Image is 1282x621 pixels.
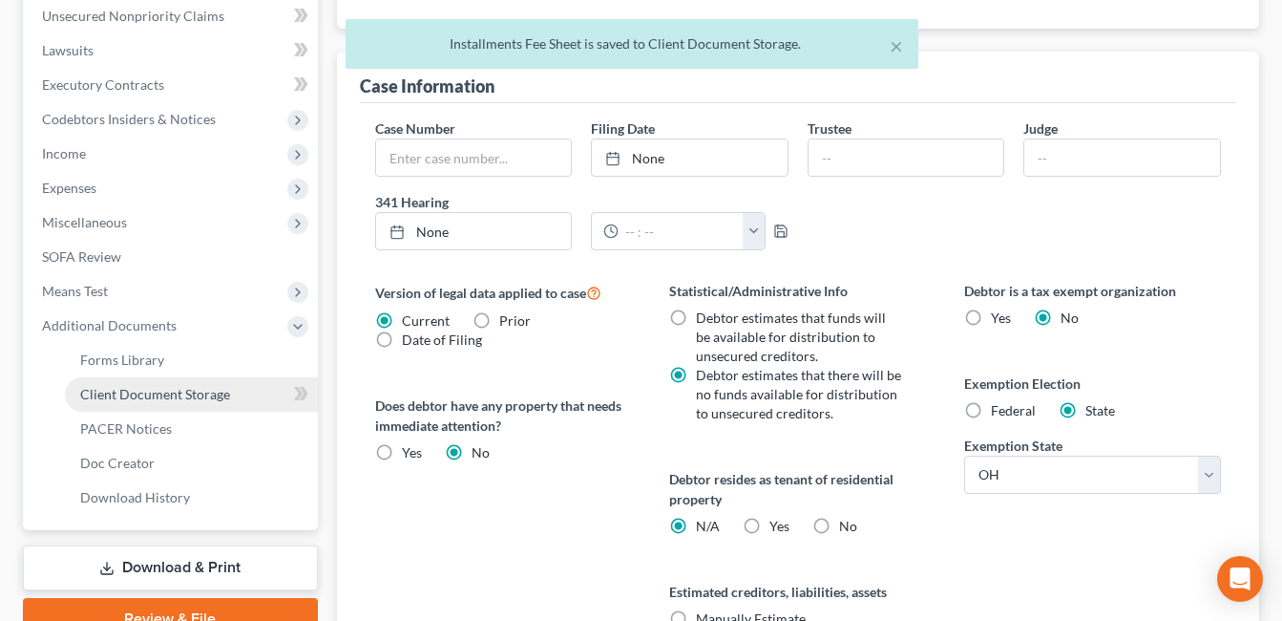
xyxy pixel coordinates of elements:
[1023,118,1058,139] label: Judge
[809,139,1004,176] input: --
[42,111,216,127] span: Codebtors Insiders & Notices
[65,446,318,481] a: Doc Creator
[27,240,318,274] a: SOFA Review
[890,34,903,57] button: ×
[360,75,494,97] div: Case Information
[80,352,164,368] span: Forms Library
[1024,139,1220,176] input: --
[669,469,926,509] label: Debtor resides as tenant of residential property
[991,310,1011,326] span: Yes
[376,213,572,249] a: None
[964,436,1062,456] label: Exemption State
[1217,556,1263,602] div: Open Intercom Messenger
[619,213,743,249] input: -- : --
[42,248,121,265] span: SOFA Review
[808,118,851,139] label: Trustee
[669,582,926,602] label: Estimated creditors, liabilities, assets
[472,444,490,460] span: No
[375,118,455,139] label: Case Number
[65,343,318,377] a: Forms Library
[42,145,86,161] span: Income
[65,412,318,446] a: PACER Notices
[42,214,127,230] span: Miscellaneous
[375,396,632,436] label: Does debtor have any property that needs immediate attention?
[361,34,903,54] div: Installments Fee Sheet is saved to Client Document Storage.
[376,139,572,176] input: Enter case number...
[696,518,720,534] span: N/A
[42,180,96,196] span: Expenses
[1061,310,1079,326] span: No
[592,139,788,176] a: None
[402,444,422,460] span: Yes
[42,283,108,299] span: Means Test
[23,546,318,590] a: Download & Print
[42,76,164,93] span: Executory Contracts
[42,8,224,24] span: Unsecured Nonpriority Claims
[964,281,1221,301] label: Debtor is a tax exempt organization
[65,377,318,412] a: Client Document Storage
[499,312,531,329] span: Prior
[839,518,857,534] span: No
[1085,402,1115,418] span: State
[964,374,1221,394] label: Exemption Election
[65,481,318,515] a: Download History
[80,489,190,505] span: Download History
[591,118,655,139] label: Filing Date
[80,386,230,402] span: Client Document Storage
[27,68,318,102] a: Executory Contracts
[80,420,172,437] span: PACER Notices
[366,192,798,212] label: 341 Hearing
[42,317,177,333] span: Additional Documents
[375,281,632,304] label: Version of legal data applied to case
[991,402,1036,418] span: Federal
[696,367,901,421] span: Debtor estimates that there will be no funds available for distribution to unsecured creditors.
[669,281,926,301] label: Statistical/Administrative Info
[402,312,450,329] span: Current
[80,455,155,471] span: Doc Creator
[769,518,789,534] span: Yes
[402,332,482,348] span: Date of Filing
[696,310,886,364] span: Debtor estimates that funds will be available for distribution to unsecured creditors.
